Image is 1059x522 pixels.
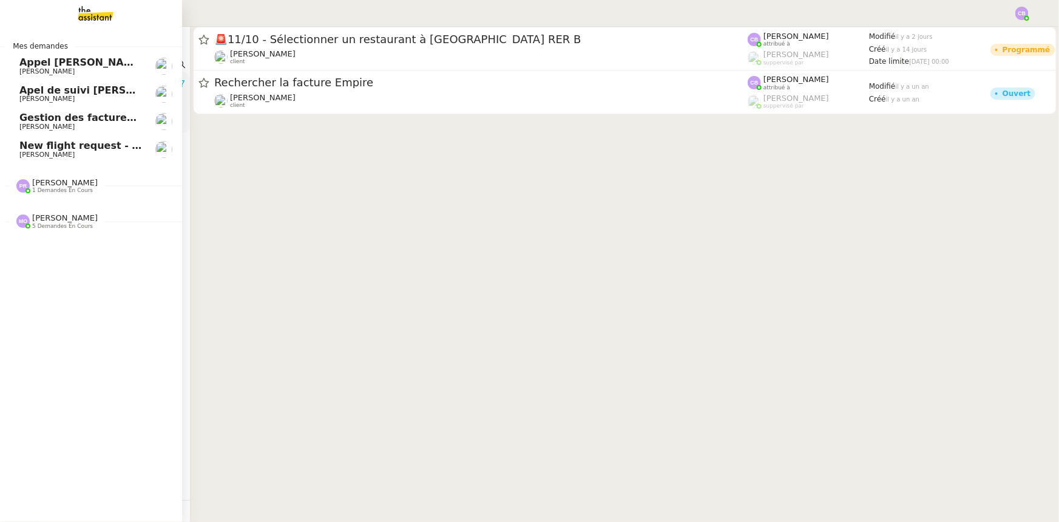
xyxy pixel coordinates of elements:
[230,102,245,109] span: client
[748,33,761,46] img: svg
[763,75,829,84] span: [PERSON_NAME]
[214,33,228,46] span: 🚨
[230,49,296,58] span: [PERSON_NAME]
[748,32,869,47] app-user-label: attribué à
[32,187,93,194] span: 1 demandes en cours
[748,51,761,64] img: users%2FoFdbodQ3TgNoWt9kP3GXAs5oaCq1%2Favatar%2Fprofile-pic.png
[230,93,296,102] span: [PERSON_NAME]
[896,83,929,90] span: il y a un an
[32,213,98,222] span: [PERSON_NAME]
[763,103,804,109] span: suppervisé par
[214,94,228,108] img: users%2FyAaYa0thh1TqqME0LKuif5ROJi43%2Favatar%2F3a825d04-53b1-4b39-9daa-af456df7ce53
[869,82,896,91] span: Modifié
[16,215,30,228] img: svg
[214,93,748,109] app-user-detailed-label: client
[5,40,75,52] span: Mes demandes
[748,95,761,108] img: users%2FoFdbodQ3TgNoWt9kP3GXAs5oaCq1%2Favatar%2Fprofile-pic.png
[16,179,30,193] img: svg
[763,32,829,41] span: [PERSON_NAME]
[909,58,949,65] span: [DATE] 00:00
[32,178,98,187] span: [PERSON_NAME]
[896,33,933,40] span: il y a 2 jours
[19,67,75,75] span: [PERSON_NAME]
[869,32,896,41] span: Modifié
[32,223,93,230] span: 5 demandes en cours
[214,49,748,65] app-user-detailed-label: client
[869,95,886,103] span: Créé
[19,151,75,159] span: [PERSON_NAME]
[214,34,748,45] span: 11/10 - Sélectionner un restaurant à [GEOGRAPHIC_DATA] RER B
[19,57,245,68] span: Appel [PERSON_NAME] - [PERSON_NAME]
[763,94,829,103] span: [PERSON_NAME]
[763,50,829,59] span: [PERSON_NAME]
[886,46,927,53] span: il y a 14 jours
[1015,7,1029,20] img: svg
[763,41,790,47] span: attribué à
[155,58,172,75] img: users%2FW4OQjB9BRtYK2an7yusO0WsYLsD3%2Favatar%2F28027066-518b-424c-8476-65f2e549ac29
[214,77,748,88] span: Rechercher la facture Empire
[748,76,761,89] img: svg
[19,95,75,103] span: [PERSON_NAME]
[19,123,75,131] span: [PERSON_NAME]
[19,140,222,151] span: New flight request - [PERSON_NAME]
[19,112,292,123] span: Gestion des factures d'achat - septembre/octobre
[748,50,869,66] app-user-label: suppervisé par
[763,84,790,91] span: attribué à
[748,75,869,91] app-user-label: attribué à
[748,94,869,109] app-user-label: suppervisé par
[1003,46,1051,53] div: Programmé
[155,86,172,103] img: users%2FW4OQjB9BRtYK2an7yusO0WsYLsD3%2Favatar%2F28027066-518b-424c-8476-65f2e549ac29
[869,57,909,66] span: Date limite
[214,50,228,64] img: users%2FyAaYa0thh1TqqME0LKuif5ROJi43%2Favatar%2F3a825d04-53b1-4b39-9daa-af456df7ce53
[763,60,804,66] span: suppervisé par
[886,96,919,103] span: il y a un an
[155,141,172,158] img: users%2FC9SBsJ0duuaSgpQFj5LgoEX8n0o2%2Favatar%2Fec9d51b8-9413-4189-adfb-7be4d8c96a3c
[230,58,245,65] span: client
[1003,90,1030,97] div: Ouvert
[869,45,886,53] span: Créé
[19,84,286,96] span: Apel de suivi [PERSON_NAME] ([DOMAIN_NAME])
[155,113,172,130] img: users%2FRqsVXU4fpmdzH7OZdqyP8LuLV9O2%2Favatar%2F0d6ec0de-1f9c-4f7b-9412-5ce95fe5afa7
